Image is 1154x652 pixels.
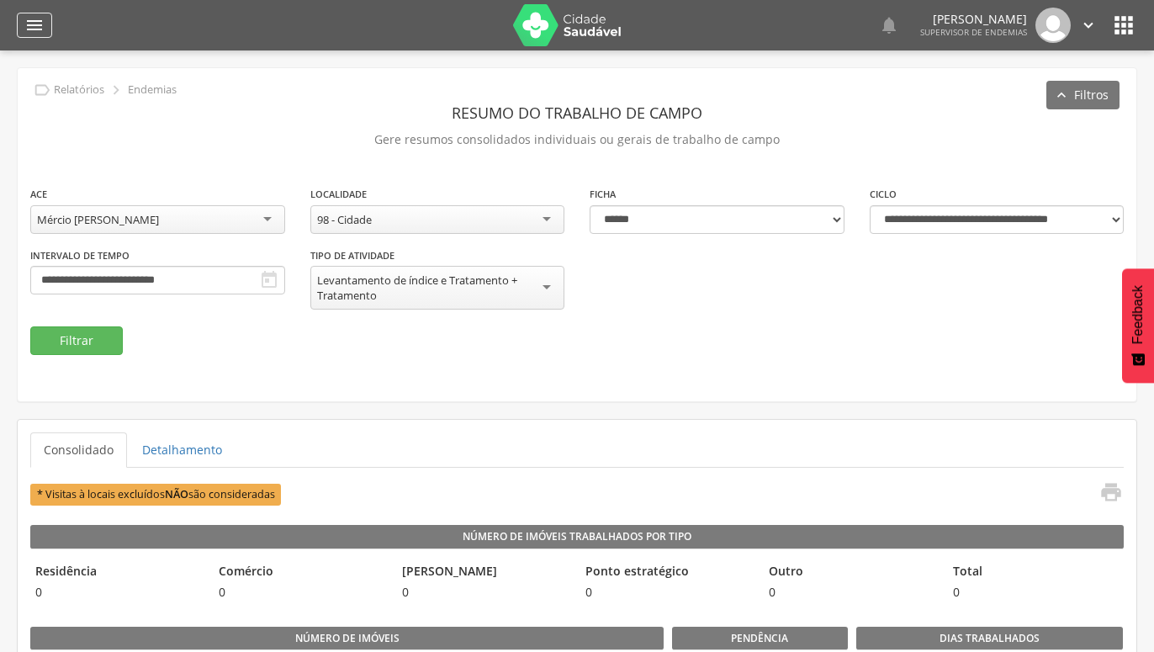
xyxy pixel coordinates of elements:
span: Feedback [1130,285,1146,344]
header: Resumo do Trabalho de Campo [30,98,1124,128]
div: 98 - Cidade [317,212,372,227]
label: ACE [30,188,47,201]
span: 0 [30,584,205,601]
button: Filtrar [30,326,123,355]
a:  [17,13,52,38]
b: NÃO [165,487,188,501]
a:  [879,8,899,43]
legend: Residência [30,563,205,582]
a:  [1089,480,1123,508]
i:  [879,15,899,35]
span: 0 [397,584,572,601]
label: Localidade [310,188,367,201]
i:  [24,15,45,35]
span: Supervisor de Endemias [920,26,1027,38]
legend: Pendência [672,627,847,650]
legend: Total [948,563,1123,582]
legend: Outro [764,563,939,582]
span: * Visitas à locais excluídos são consideradas [30,484,281,505]
legend: Número de imóveis [30,627,664,650]
label: Tipo de Atividade [310,249,394,262]
legend: Número de Imóveis Trabalhados por Tipo [30,525,1124,549]
div: Levantamento de índice e Tratamento + Tratamento [317,273,558,303]
i:  [259,270,279,290]
label: Ciclo [870,188,897,201]
p: Relatórios [54,83,104,97]
button: Feedback - Mostrar pesquisa [1122,268,1154,383]
a: Detalhamento [129,432,236,468]
i:  [107,81,125,99]
p: Endemias [128,83,177,97]
p: [PERSON_NAME] [920,13,1027,25]
label: Ficha [590,188,616,201]
i:  [1110,12,1137,39]
a:  [1079,8,1098,43]
i:  [1079,16,1098,34]
legend: Dias Trabalhados [856,627,1123,650]
span: 0 [214,584,389,601]
legend: Ponto estratégico [580,563,755,582]
span: 0 [580,584,755,601]
p: Gere resumos consolidados individuais ou gerais de trabalho de campo [30,128,1124,151]
label: Intervalo de Tempo [30,249,130,262]
legend: Comércio [214,563,389,582]
span: 0 [764,584,939,601]
button: Filtros [1046,81,1120,109]
legend: [PERSON_NAME] [397,563,572,582]
div: Mércio [PERSON_NAME] [37,212,159,227]
i:  [1099,480,1123,504]
a: Consolidado [30,432,127,468]
i:  [33,81,51,99]
span: 0 [948,584,1123,601]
